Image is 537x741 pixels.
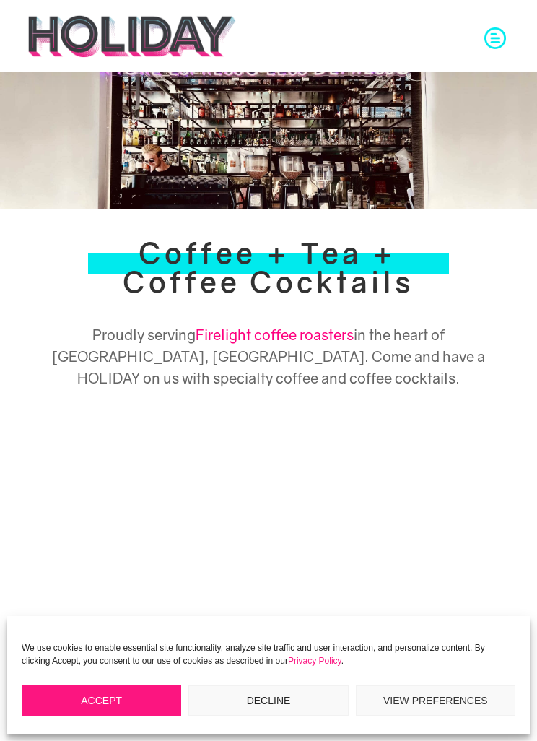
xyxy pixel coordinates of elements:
[22,685,181,716] button: Accept
[123,235,414,299] span: Coffee + Tea + Coffee Cocktails
[288,656,341,666] a: Privacy Policy
[22,641,515,667] p: We use cookies to enable essential site functionality, analyze site traffic and user interaction,...
[34,324,503,396] h5: Proudly serving in the heart of [GEOGRAPHIC_DATA], [GEOGRAPHIC_DATA]. Come and have a HOLIDAY on ...
[356,685,515,716] button: View preferences
[188,685,348,716] button: Decline
[27,14,237,58] img: holiday-logo-black
[196,326,354,343] a: Firelight coffee roasters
